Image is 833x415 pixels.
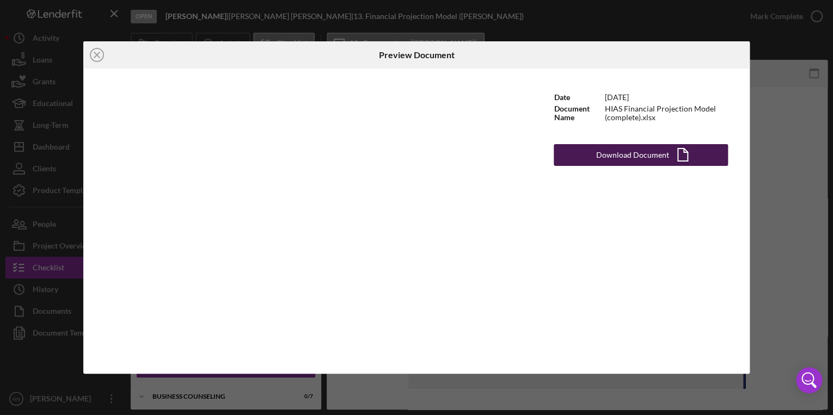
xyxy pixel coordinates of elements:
[604,104,728,122] td: HIAS Financial Projection Model (complete).xlsx
[796,367,822,393] div: Open Intercom Messenger
[554,92,570,102] b: Date
[604,90,728,104] td: [DATE]
[596,144,669,166] div: Download Document
[554,104,590,122] b: Document Name
[83,69,532,373] iframe: File preview
[554,144,728,166] button: Download Document
[379,50,455,60] h6: Preview Document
